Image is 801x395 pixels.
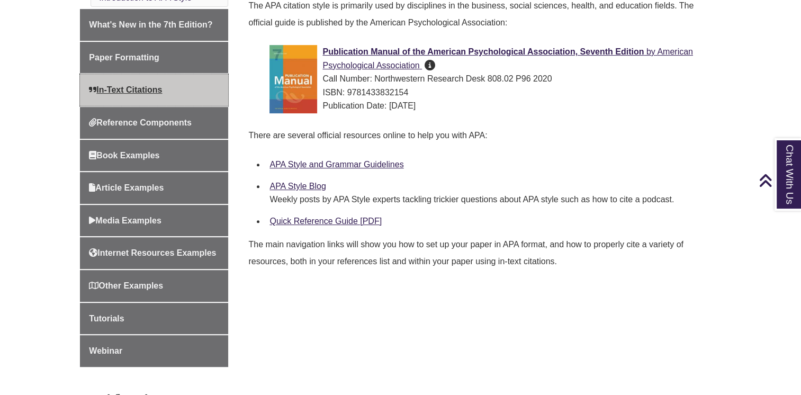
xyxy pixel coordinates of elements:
span: Publication Manual of the American Psychological Association, Seventh Edition [322,47,644,56]
span: In-Text Citations [89,85,162,94]
span: Paper Formatting [89,53,159,62]
a: Internet Resources Examples [80,237,228,269]
span: Webinar [89,346,122,355]
div: ISBN: 9781433832154 [269,86,712,100]
span: American Psychological Association [322,47,692,70]
a: Book Examples [80,140,228,172]
span: Article Examples [89,183,164,192]
a: APA Style Blog [269,182,326,191]
a: Media Examples [80,205,228,237]
a: Back to Top [759,173,798,187]
p: The main navigation links will show you how to set up your paper in APA format, and how to proper... [248,232,716,274]
div: Publication Date: [DATE] [269,99,712,113]
a: Quick Reference Guide [PDF] [269,217,382,226]
a: Tutorials [80,303,228,335]
span: Other Examples [89,281,163,290]
a: Paper Formatting [80,42,228,74]
a: Article Examples [80,172,228,204]
span: Reference Components [89,118,192,127]
p: There are several official resources online to help you with APA: [248,123,716,148]
div: Call Number: Northwestern Research Desk 808.02 P96 2020 [269,72,712,86]
a: Publication Manual of the American Psychological Association, Seventh Edition by American Psychol... [322,47,692,70]
a: What's New in the 7th Edition? [80,9,228,41]
span: What's New in the 7th Edition? [89,20,212,29]
a: Other Examples [80,270,228,302]
span: Internet Resources Examples [89,248,216,257]
a: In-Text Citations [80,74,228,106]
span: by [646,47,655,56]
a: Webinar [80,335,228,367]
a: Reference Components [80,107,228,139]
div: Weekly posts by APA Style experts tackling trickier questions about APA style such as how to cite... [269,193,712,206]
a: APA Style and Grammar Guidelines [269,160,403,169]
span: Media Examples [89,216,161,225]
span: Book Examples [89,151,159,160]
span: Tutorials [89,314,124,323]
